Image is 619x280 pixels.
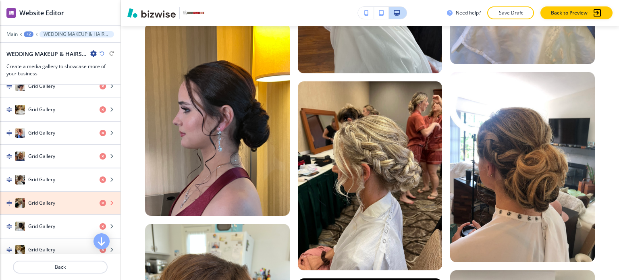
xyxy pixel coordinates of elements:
img: Drag [6,177,12,183]
button: Main [6,31,18,37]
h2: WEDDING MAKEUP & HAIRSTYLING-2 [6,50,87,58]
button: Back [13,261,108,274]
h4: Grid Gallery [28,176,55,183]
button: +2 [24,31,33,37]
img: Bizwise Logo [127,8,176,18]
h4: Grid Gallery [28,106,55,113]
h3: Need help? [456,9,481,17]
h4: Grid Gallery [28,223,55,230]
h4: Grid Gallery [28,129,55,137]
button: Save Draft [487,6,534,19]
button: WEDDING MAKEUP & HAIRSTYLING-2 [39,31,114,37]
p: WEDDING MAKEUP & HAIRSTYLING-2 [44,31,110,37]
h3: Create a media gallery to showcase more of your business [6,63,114,77]
img: editor icon [6,8,16,18]
img: Your Logo [183,10,205,15]
img: Drag [6,247,12,253]
p: Save Draft [498,9,523,17]
p: Back [14,263,107,271]
img: Drag [6,107,12,112]
img: Drag [6,130,12,136]
img: Drag [6,200,12,206]
img: Drag [6,83,12,89]
img: Drag [6,153,12,159]
h4: Grid Gallery [28,246,55,253]
h2: Website Editor [19,8,64,18]
h4: Grid Gallery [28,83,55,90]
h4: Grid Gallery [28,199,55,207]
button: Back to Preview [540,6,613,19]
p: Back to Preview [551,9,588,17]
img: Drag [6,224,12,229]
h4: Grid Gallery [28,153,55,160]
